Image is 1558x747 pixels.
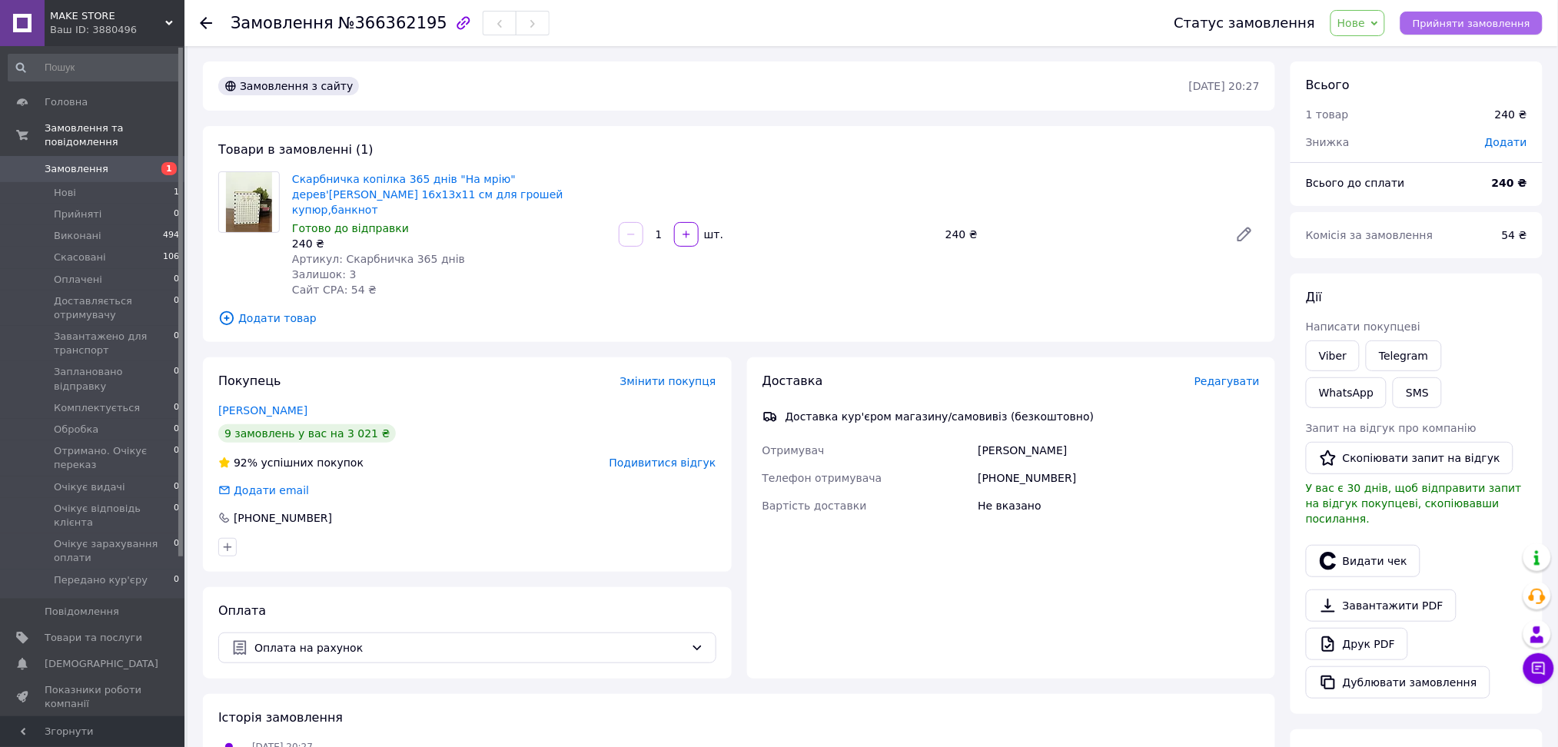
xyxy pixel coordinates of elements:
[234,456,257,469] span: 92%
[54,251,106,264] span: Скасовані
[174,573,179,587] span: 0
[700,227,725,242] div: шт.
[762,444,825,456] span: Отримувач
[782,409,1098,424] div: Доставка кур'єром магазину/самовивіз (безкоштовно)
[45,605,119,619] span: Повідомлення
[1306,136,1350,148] span: Знижка
[338,14,447,32] span: №366362195
[232,483,311,498] div: Додати email
[218,710,343,725] span: Історія замовлення
[50,9,165,23] span: MAKE STORE
[174,365,179,393] span: 0
[54,423,98,437] span: Обробка
[1189,80,1260,92] time: [DATE] 20:27
[1413,18,1530,29] span: Прийняти замовлення
[54,186,76,200] span: Нові
[1502,229,1527,241] span: 54 ₴
[1337,17,1365,29] span: Нове
[226,172,271,232] img: Скарбничка копілка 365 днів "На мрію" дерев'яна 16х13х11 см для грошей купюр,банкнот
[1393,377,1442,408] button: SMS
[610,456,716,469] span: Подивитися відгук
[231,14,334,32] span: Замовлення
[163,229,179,243] span: 494
[174,186,179,200] span: 1
[292,173,563,216] a: Скарбничка копілка 365 днів "На мрію" дерев'[PERSON_NAME] 16х13х11 см для грошей купюр,банкнот
[218,77,359,95] div: Замовлення з сайту
[1306,290,1322,304] span: Дії
[1366,340,1441,371] a: Telegram
[163,251,179,264] span: 106
[174,330,179,357] span: 0
[174,480,179,494] span: 0
[292,236,606,251] div: 240 ₴
[1229,219,1260,250] a: Редагувати
[1306,108,1349,121] span: 1 товар
[975,437,1263,464] div: [PERSON_NAME]
[45,95,88,109] span: Головна
[45,162,108,176] span: Замовлення
[1194,375,1260,387] span: Редагувати
[54,401,140,415] span: Комплектується
[54,444,174,472] span: Отримано. Очікує переказ
[1306,78,1350,92] span: Всього
[1306,545,1420,577] button: Видати чек
[45,657,158,671] span: [DEMOGRAPHIC_DATA]
[161,162,177,175] span: 1
[45,683,142,711] span: Показники роботи компанії
[762,500,867,512] span: Вартість доставки
[217,483,311,498] div: Додати email
[292,284,377,296] span: Сайт СРА: 54 ₴
[1400,12,1543,35] button: Прийняти замовлення
[54,573,148,587] span: Передано кур'єру
[1306,482,1522,525] span: У вас є 30 днів, щоб відправити запит на відгук покупцеві, скопіювавши посилання.
[174,294,179,322] span: 0
[54,273,102,287] span: Оплачені
[174,423,179,437] span: 0
[174,401,179,415] span: 0
[54,330,174,357] span: Завантажено для транспорт
[292,222,409,234] span: Готово до відправки
[174,273,179,287] span: 0
[218,424,396,443] div: 9 замовлень у вас на 3 021 ₴
[54,229,101,243] span: Виконані
[975,492,1263,520] div: Не вказано
[762,472,882,484] span: Телефон отримувача
[1306,628,1408,660] a: Друк PDF
[218,142,374,157] span: Товари в замовленні (1)
[1306,422,1477,434] span: Запит на відгук про компанію
[939,224,1223,245] div: 240 ₴
[54,480,125,494] span: Очікує видачі
[54,294,174,322] span: Доставляється отримувачу
[1306,377,1387,408] a: WhatsApp
[292,253,465,265] span: Артикул: Скарбничка 365 днів
[50,23,184,37] div: Ваш ID: 3880496
[1306,177,1405,189] span: Всього до сплати
[232,510,334,526] div: [PHONE_NUMBER]
[975,464,1263,492] div: [PHONE_NUMBER]
[54,365,174,393] span: Заплановано відправку
[1306,229,1433,241] span: Комісія за замовлення
[292,268,357,281] span: Залишок: 3
[218,404,307,417] a: [PERSON_NAME]
[1492,177,1527,189] b: 240 ₴
[54,537,174,565] span: Очікує зарахування оплати
[1306,320,1420,333] span: Написати покупцеві
[54,207,101,221] span: Прийняті
[1174,15,1316,31] div: Статус замовлення
[200,15,212,31] div: Повернутися назад
[174,537,179,565] span: 0
[762,373,823,388] span: Доставка
[1495,107,1527,122] div: 240 ₴
[1306,442,1513,474] button: Скопіювати запит на відгук
[174,207,179,221] span: 0
[8,54,181,81] input: Пошук
[218,373,281,388] span: Покупець
[45,631,142,645] span: Товари та послуги
[218,455,364,470] div: успішних покупок
[45,121,184,149] span: Замовлення та повідомлення
[1306,589,1457,622] a: Завантажити PDF
[54,502,174,530] span: Очікує відповідь клієнта
[218,603,266,618] span: Оплата
[254,639,685,656] span: Оплата на рахунок
[1306,666,1490,699] button: Дублювати замовлення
